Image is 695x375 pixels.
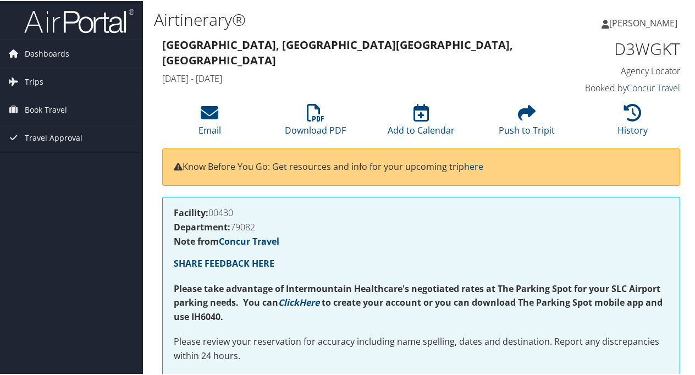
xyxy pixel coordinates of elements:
h4: [DATE] - [DATE] [162,71,547,84]
strong: [GEOGRAPHIC_DATA], [GEOGRAPHIC_DATA] [GEOGRAPHIC_DATA], [GEOGRAPHIC_DATA] [162,36,513,67]
strong: Facility: [174,206,208,218]
p: Know Before You Go: Get resources and info for your upcoming trip [174,159,669,173]
h4: 00430 [174,207,669,216]
h1: Airtinerary® [154,7,510,30]
a: [PERSON_NAME] [602,5,688,38]
h4: Agency Locator [563,64,680,76]
strong: Please take advantage of Intermountain Healthcare's negotiated rates at The Parking Spot for your... [174,282,660,308]
span: Travel Approval [25,123,82,151]
h4: 79082 [174,222,669,230]
a: SHARE FEEDBACK HERE [174,256,274,268]
a: Email [198,109,221,135]
p: Please review your reservation for accuracy including name spelling, dates and destination. Repor... [174,334,669,362]
a: Push to Tripit [499,109,555,135]
span: Book Travel [25,95,67,123]
a: Download PDF [285,109,346,135]
h1: D3WGKT [563,36,680,59]
a: History [617,109,648,135]
span: Dashboards [25,39,69,67]
a: Click [278,295,299,307]
h4: Booked by [563,81,680,93]
span: Trips [25,67,43,95]
strong: Department: [174,220,230,232]
strong: to create your account or you can download The Parking Spot mobile app and use IH6040. [174,295,663,322]
a: Concur Travel [219,234,279,246]
a: here [464,159,483,172]
span: [PERSON_NAME] [609,16,677,28]
a: Concur Travel [627,81,680,93]
a: Here [299,295,319,307]
strong: Note from [174,234,279,246]
img: airportal-logo.png [24,7,134,33]
a: Add to Calendar [388,109,455,135]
